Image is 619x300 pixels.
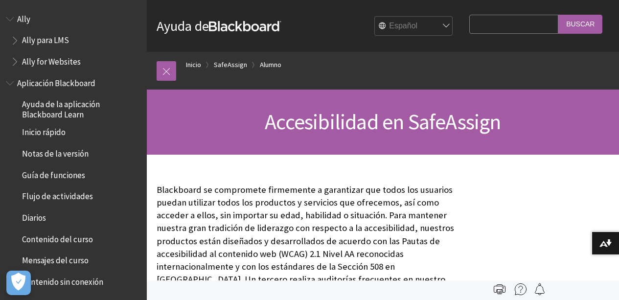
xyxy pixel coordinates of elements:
[22,124,66,138] span: Inicio rápido
[22,145,89,159] span: Notas de la versión
[209,21,281,31] strong: Blackboard
[22,96,140,119] span: Ayuda de la aplicación Blackboard Learn
[265,108,501,135] span: Accesibilidad en SafeAssign
[260,59,281,71] a: Alumno
[22,209,46,223] span: Diarios
[22,167,85,180] span: Guía de funciones
[494,283,505,295] img: Print
[22,32,69,46] span: Ally para LMS
[17,75,95,88] span: Aplicación Blackboard
[6,11,141,70] nav: Book outline for Anthology Ally Help
[6,271,31,295] button: Abrir preferencias
[22,274,103,287] span: Contenido sin conexión
[17,11,30,24] span: Ally
[22,253,89,266] span: Mensajes del curso
[375,17,453,36] select: Site Language Selector
[515,283,527,295] img: More help
[214,59,247,71] a: SafeAssign
[22,231,93,244] span: Contenido del curso
[22,188,93,202] span: Flujo de actividades
[22,53,81,67] span: Ally for Websites
[157,17,281,35] a: Ayuda deBlackboard
[534,283,546,295] img: Follow this page
[186,59,201,71] a: Inicio
[558,15,602,34] input: Buscar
